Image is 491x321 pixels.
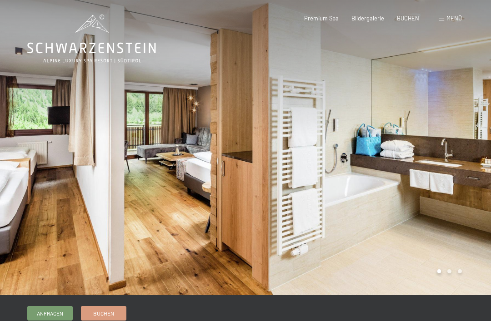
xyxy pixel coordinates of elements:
span: Anfragen [37,310,63,317]
a: Premium Spa [304,15,339,22]
a: Buchen [81,306,126,320]
span: Buchen [93,310,114,317]
span: Menü [446,15,462,22]
a: Bildergalerie [351,15,384,22]
a: Anfragen [28,306,72,320]
a: BUCHEN [397,15,419,22]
